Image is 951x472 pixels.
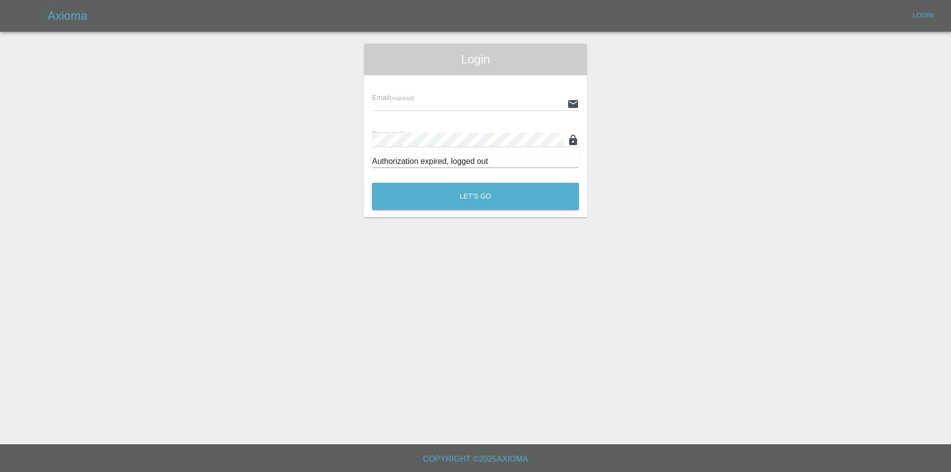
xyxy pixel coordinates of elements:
[372,94,414,102] span: Email
[372,52,579,67] span: Login
[390,95,415,101] small: (required)
[372,130,427,138] span: Password
[8,452,943,466] h6: Copyright © 2025 Axioma
[403,131,428,137] small: (required)
[372,156,579,167] div: Authorization expired, logged out
[48,8,87,24] h5: Axioma
[372,183,579,210] button: Let's Go
[907,8,939,23] a: Login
